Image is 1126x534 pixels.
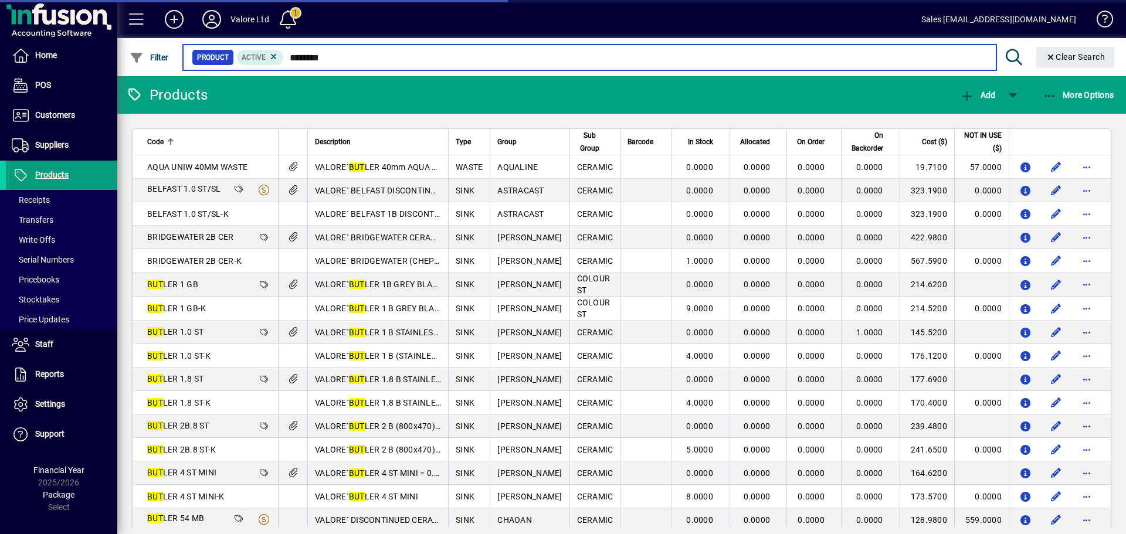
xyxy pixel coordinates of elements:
button: More options [1077,417,1096,436]
button: More options [1077,346,1096,365]
td: 0.0000 [954,485,1009,508]
span: Customers [35,110,75,120]
span: Barcode [628,135,653,148]
mat-chip: Activation Status: Active [237,50,284,65]
td: 0.0000 [954,344,1009,368]
span: CERAMIC [577,209,613,219]
span: SINK [456,209,474,219]
button: Edit [1047,323,1066,342]
td: 177.6900 [900,368,954,391]
button: Edit [1047,205,1066,223]
span: VALORE` BRIDGEWATER CERAMIC 2B LER =0.2M3 [315,233,520,242]
span: LER 54 MB [147,513,204,523]
span: Settings [35,399,65,409]
a: Suppliers [6,131,117,160]
span: 0.0000 [744,445,771,454]
span: 0.0000 [856,256,883,266]
em: BUT [147,351,163,360]
a: Settings [6,390,117,419]
td: 239.4800 [900,414,954,438]
button: Edit [1047,158,1066,176]
span: 0.0000 [856,209,883,219]
span: SINK [456,468,474,478]
span: VALORE` BELFAST DISCONTINUED SEE LER 1.0 ST [315,186,519,195]
div: Sales [EMAIL_ADDRESS][DOMAIN_NAME] [921,10,1076,29]
span: VALORE` LER 2 B (800x470) ST/SL [315,445,460,454]
span: [PERSON_NAME] [497,468,562,478]
span: VALORE` BELFAST 1B DISCONTNUED SEE LER 1.0 ST [315,209,529,219]
span: Financial Year [33,465,84,475]
td: 422.9800 [900,226,954,249]
span: 0.0000 [798,186,825,195]
span: SINK [456,515,474,525]
span: 9.0000 [686,304,713,313]
span: Serial Numbers [12,255,74,264]
span: Package [43,490,74,499]
span: CERAMIC [577,351,613,360]
span: 0.0000 [744,304,771,313]
em: BUT [349,280,365,289]
span: Sub Group [577,129,603,155]
span: 0.0000 [798,280,825,289]
span: BELFAST 1.0 ST/SL-K [147,209,229,219]
span: SINK [456,375,474,384]
span: 0.0000 [798,256,825,266]
em: BUT [349,304,365,313]
span: Clear Search [1046,52,1105,62]
span: [PERSON_NAME] [497,421,562,431]
span: CERAMIC [577,468,613,478]
span: 0.0000 [798,328,825,337]
span: 0.0000 [744,375,771,384]
span: BELFAST 1.0 ST/SL [147,184,221,193]
em: BUT [147,398,163,407]
span: 0.0000 [798,375,825,384]
span: CERAMIC [577,328,613,337]
span: 0.0000 [798,351,825,360]
button: Edit [1047,487,1066,506]
span: Code [147,135,164,148]
span: Pricebooks [12,275,59,284]
em: BUT [147,445,163,454]
td: 0.0000 [954,202,1009,226]
a: Staff [6,330,117,359]
span: 0.0000 [744,515,771,525]
span: Active [242,53,266,62]
span: CERAMIC [577,186,613,195]
td: 241.6500 [900,438,954,461]
span: Type [456,135,471,148]
span: SINK [456,351,474,360]
a: Write Offs [6,230,117,250]
span: CHAOAN [497,515,532,525]
span: LER 1.0 ST-K [147,351,211,360]
span: [PERSON_NAME] [497,233,562,242]
span: LER 1.8 ST [147,374,204,383]
button: Profile [193,9,230,30]
button: More options [1077,323,1096,342]
span: CERAMIC [577,445,613,454]
span: [PERSON_NAME] [497,304,562,313]
span: VALORE` LER 1.8 B STAINLESS [315,398,445,407]
span: SINK [456,328,474,337]
span: CERAMIC [577,233,613,242]
em: BUT [349,492,365,501]
span: COLOUR ST [577,298,611,319]
span: CERAMIC [577,421,613,431]
span: LER 1.0 ST [147,327,204,336]
span: LER 1 GB [147,280,198,289]
div: Group [497,135,562,148]
button: Edit [1047,251,1066,270]
em: BUT [147,304,163,313]
td: 0.0000 [954,297,1009,321]
span: CERAMIC [577,256,613,266]
span: BRIDGEWATER 2B CER-K [147,256,242,266]
span: Filter [130,53,169,62]
em: BUT [349,398,365,407]
span: SINK [456,398,474,407]
span: Reports [35,369,64,379]
span: 0.0000 [856,515,883,525]
a: Price Updates [6,309,117,329]
span: 0.0000 [744,351,771,360]
span: 0.0000 [744,328,771,337]
span: 0.0000 [686,515,713,525]
button: More options [1077,464,1096,482]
